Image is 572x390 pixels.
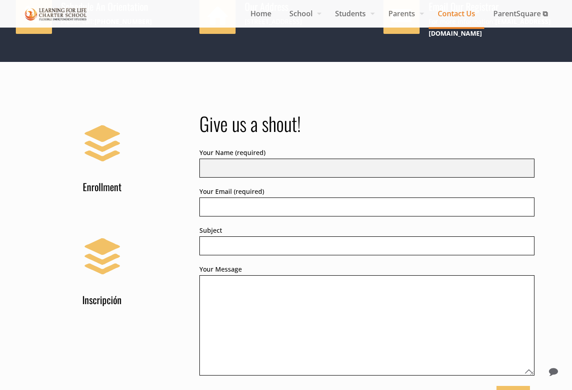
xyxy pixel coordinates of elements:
a: Back to top icon [519,362,538,381]
span: Home [241,7,280,20]
h4: Enrollment [16,179,189,193]
h2: Give us a shout! [199,112,534,135]
label: Your Message [199,263,534,379]
span: Students [326,7,379,20]
input: Your Name (required) [199,159,534,178]
span: School [280,7,326,20]
label: Subject [199,225,534,257]
h4: Inscripción [16,292,189,306]
span: Parents [379,7,429,20]
textarea: Your Message [199,275,534,376]
span: ParentSquare ⧉ [484,7,557,20]
label: Your Name (required) [199,147,534,179]
input: Your Email (required) [199,197,534,216]
a: Inscripción [16,229,189,306]
span: Contact Us [429,7,484,20]
input: Subject [199,236,534,255]
a: Enrollment [16,116,189,193]
label: Your Email (required) [199,186,534,218]
img: Contact Us [25,6,87,22]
